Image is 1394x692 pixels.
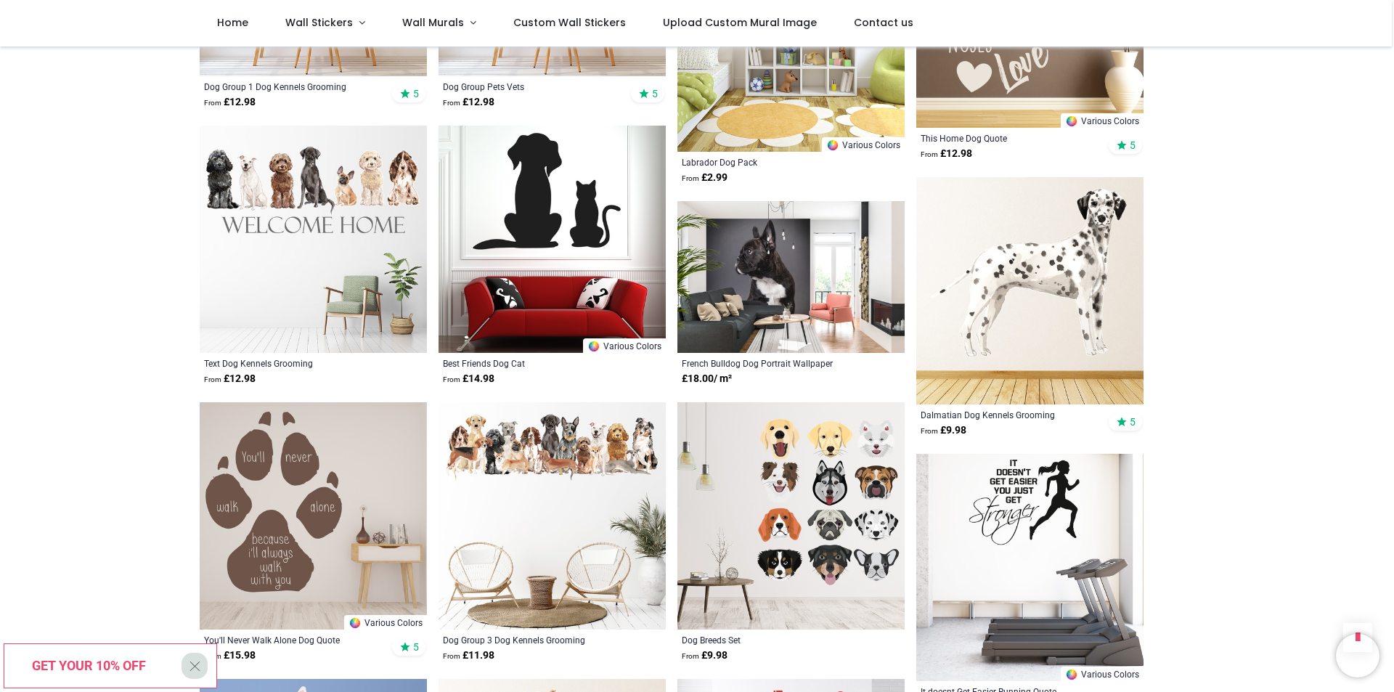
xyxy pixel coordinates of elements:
img: Color Wheel [1065,115,1078,128]
span: Contact us [854,15,913,30]
img: Personalised Text Dog Kennels Grooming Wall Sticker [200,126,427,353]
img: Best Friends Dog Cat Wall Sticker [439,126,666,353]
span: From [921,150,938,158]
a: Various Colors [583,338,666,353]
span: From [443,99,460,107]
a: French Bulldog Dog Portrait Wallpaper [682,357,857,369]
strong: £ 12.98 [921,147,972,161]
a: Dalmatian Dog Kennels Grooming [921,409,1096,420]
a: You'll Never Walk Alone Dog Quote [204,634,379,646]
strong: £ 2.99 [682,171,727,185]
span: Upload Custom Mural Image [663,15,817,30]
strong: £ 9.98 [921,423,966,438]
strong: £ 15.98 [204,648,256,663]
iframe: Brevo live chat [1336,634,1379,677]
a: Dog Group 1 Dog Kennels Grooming [204,81,379,92]
strong: £ 12.98 [204,372,256,386]
a: Various Colors [344,615,427,630]
strong: £ 9.98 [682,648,727,663]
strong: £ 14.98 [443,372,494,386]
strong: £ 11.98 [443,648,494,663]
img: Color Wheel [1065,668,1078,681]
span: From [204,375,221,383]
img: Color Wheel [348,616,362,630]
img: Dog Group 3 Dog Kennels Grooming Wall Sticker [439,402,666,630]
a: Dog Breeds Set [682,634,857,646]
span: From [682,174,699,182]
img: You'll Never Walk Alone Dog Quote Wall Sticker [200,402,427,630]
span: Home [217,15,248,30]
span: Custom Wall Stickers [513,15,626,30]
span: From [443,652,460,660]
span: 5 [413,87,419,100]
img: Color Wheel [587,340,600,353]
a: This Home Dog Quote [921,132,1096,144]
span: 5 [1130,415,1136,428]
img: Color Wheel [826,139,839,152]
img: Dalmatian Dog Kennels Grooming Wall Sticker [916,177,1144,404]
span: From [204,99,221,107]
span: 5 [652,87,658,100]
img: Dog Breeds Wall Sticker Set [677,402,905,630]
span: Wall Murals [402,15,464,30]
strong: £ 12.98 [443,95,494,110]
a: Best Friends Dog Cat [443,357,618,369]
a: Dog Group 3 Dog Kennels Grooming [443,634,618,646]
span: 5 [1130,139,1136,152]
span: 5 [413,640,419,654]
img: French Bulldog Dog Portrait Wall Mural Wallpaper [677,201,905,354]
strong: £ 18.00 / m² [682,372,732,386]
span: From [682,652,699,660]
a: Text Dog Kennels Grooming [204,357,379,369]
strong: £ 12.98 [204,95,256,110]
a: Dog Group Pets Vets [443,81,618,92]
a: Various Colors [1061,113,1144,128]
a: Various Colors [1061,667,1144,681]
span: Wall Stickers [285,15,353,30]
span: From [921,427,938,435]
img: It doesnt Get Easier Running Quote Wall Sticker [916,454,1144,681]
a: Labrador Dog Pack [682,156,857,168]
a: Various Colors [822,137,905,152]
span: From [443,375,460,383]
